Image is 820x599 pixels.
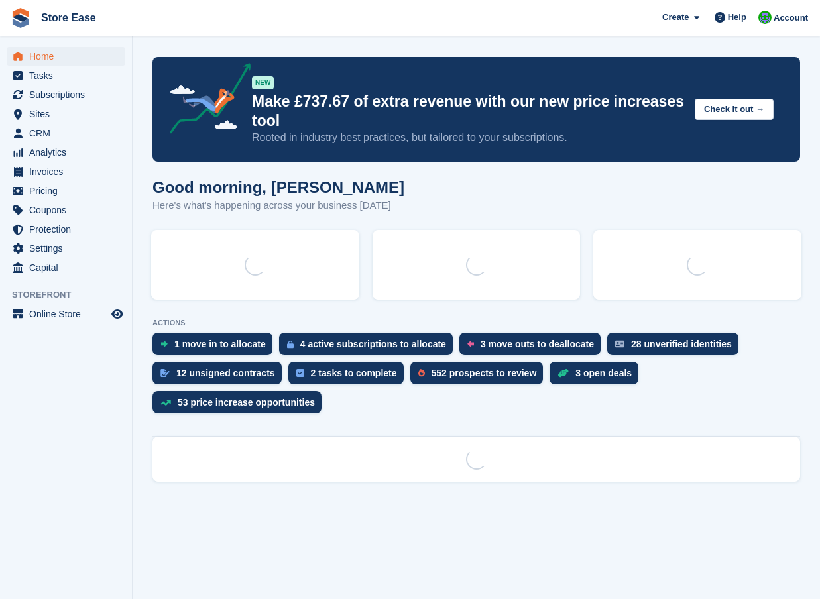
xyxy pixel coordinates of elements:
a: menu [7,85,125,104]
span: Sites [29,105,109,123]
p: Here's what's happening across your business [DATE] [152,198,404,213]
a: 3 open deals [550,362,645,391]
a: Store Ease [36,7,101,28]
span: Subscriptions [29,85,109,104]
div: 3 open deals [575,368,632,378]
a: menu [7,143,125,162]
h1: Good morning, [PERSON_NAME] [152,178,404,196]
a: menu [7,201,125,219]
a: menu [7,47,125,66]
div: 4 active subscriptions to allocate [300,339,446,349]
img: active_subscription_to_allocate_icon-d502201f5373d7db506a760aba3b589e785aa758c864c3986d89f69b8ff3... [287,340,294,349]
a: menu [7,105,125,123]
p: Make £737.67 of extra revenue with our new price increases tool [252,92,684,131]
div: 1 move in to allocate [174,339,266,349]
span: Online Store [29,305,109,323]
span: Coupons [29,201,109,219]
span: CRM [29,124,109,142]
span: Storefront [12,288,132,301]
span: Create [662,11,689,24]
div: 28 unverified identities [631,339,732,349]
a: 53 price increase opportunities [152,391,328,420]
a: menu [7,182,125,200]
span: Help [728,11,746,24]
a: menu [7,305,125,323]
div: 2 tasks to complete [311,368,397,378]
img: prospect-51fa495bee0391a8d652442698ab0144808aea92771e9ea1ae160a38d050c398.svg [418,369,425,377]
a: menu [7,258,125,277]
span: Home [29,47,109,66]
span: Settings [29,239,109,258]
a: menu [7,162,125,181]
img: price_increase_opportunities-93ffe204e8149a01c8c9dc8f82e8f89637d9d84a8eef4429ea346261dce0b2c0.svg [160,400,171,406]
button: Check it out → [695,99,774,121]
a: 1 move in to allocate [152,333,279,362]
span: Account [774,11,808,25]
a: 12 unsigned contracts [152,362,288,391]
a: 2 tasks to complete [288,362,410,391]
p: ACTIONS [152,319,800,327]
img: price-adjustments-announcement-icon-8257ccfd72463d97f412b2fc003d46551f7dbcb40ab6d574587a9cd5c0d94... [158,63,251,138]
img: stora-icon-8386f47178a22dfd0bd8f6a31ec36ba5ce8667c1dd55bd0f319d3a0aa187defe.svg [11,8,30,28]
div: 53 price increase opportunities [178,397,315,408]
a: menu [7,239,125,258]
span: Invoices [29,162,109,181]
span: Protection [29,220,109,239]
a: Preview store [109,306,125,322]
span: Capital [29,258,109,277]
div: 12 unsigned contracts [176,368,275,378]
p: Rooted in industry best practices, but tailored to your subscriptions. [252,131,684,145]
a: menu [7,66,125,85]
div: 3 move outs to deallocate [481,339,594,349]
img: move_outs_to_deallocate_icon-f764333ba52eb49d3ac5e1228854f67142a1ed5810a6f6cc68b1a99e826820c5.svg [467,340,474,348]
img: deal-1b604bf984904fb50ccaf53a9ad4b4a5d6e5aea283cecdc64d6e3604feb123c2.svg [557,368,569,378]
span: Tasks [29,66,109,85]
div: NEW [252,76,274,89]
span: Pricing [29,182,109,200]
a: menu [7,220,125,239]
a: 552 prospects to review [410,362,550,391]
span: Analytics [29,143,109,162]
img: contract_signature_icon-13c848040528278c33f63329250d36e43548de30e8caae1d1a13099fd9432cc5.svg [160,369,170,377]
a: 28 unverified identities [607,333,745,362]
img: task-75834270c22a3079a89374b754ae025e5fb1db73e45f91037f5363f120a921f8.svg [296,369,304,377]
a: 4 active subscriptions to allocate [279,333,459,362]
img: Neal Smitheringale [758,11,772,24]
div: 552 prospects to review [432,368,537,378]
a: menu [7,124,125,142]
img: verify_identity-adf6edd0f0f0b5bbfe63781bf79b02c33cf7c696d77639b501bdc392416b5a36.svg [615,340,624,348]
img: move_ins_to_allocate_icon-fdf77a2bb77ea45bf5b3d319d69a93e2d87916cf1d5bf7949dd705db3b84f3ca.svg [160,340,168,348]
a: 3 move outs to deallocate [459,333,607,362]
